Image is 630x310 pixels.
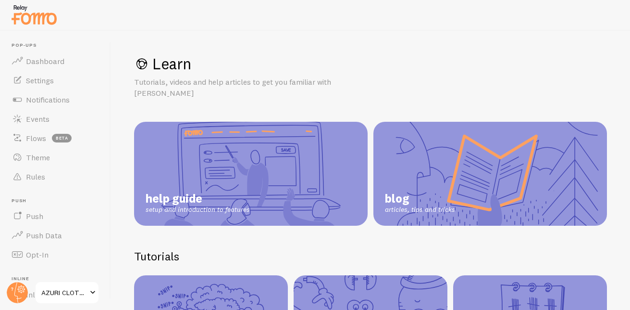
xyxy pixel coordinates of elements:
span: beta [52,134,72,142]
a: Events [6,109,105,129]
a: Push [6,207,105,226]
a: Theme [6,148,105,167]
span: Push [12,198,105,204]
a: AZURI CLOTHING BOUTIQUE [35,281,99,304]
a: Opt-In [6,245,105,264]
span: Push Data [26,231,62,240]
span: Settings [26,76,54,85]
a: help guide setup and introduction to features [134,122,368,226]
a: Rules [6,167,105,186]
span: Dashboard [26,56,64,66]
a: Settings [6,71,105,90]
a: Dashboard [6,52,105,71]
span: help guide [146,191,250,206]
span: blog [385,191,455,206]
a: blog articles, tips and tricks [373,122,607,226]
span: Rules [26,172,45,181]
h2: Tutorials [134,249,607,264]
span: Push [26,211,43,221]
span: Notifications [26,95,70,104]
span: Flows [26,133,46,143]
a: Push Data [6,226,105,245]
span: setup and introduction to features [146,206,250,214]
p: Tutorials, videos and help articles to get you familiar with [PERSON_NAME] [134,77,365,99]
span: Inline [12,276,105,282]
span: Theme [26,153,50,162]
h1: Learn [134,54,607,74]
a: Flows beta [6,129,105,148]
img: fomo-relay-logo-orange.svg [10,2,58,27]
a: Notifications [6,90,105,109]
span: articles, tips and tricks [385,206,455,214]
span: Events [26,114,49,124]
span: AZURI CLOTHING BOUTIQUE [41,287,87,298]
span: Pop-ups [12,42,105,49]
span: Opt-In [26,250,49,259]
